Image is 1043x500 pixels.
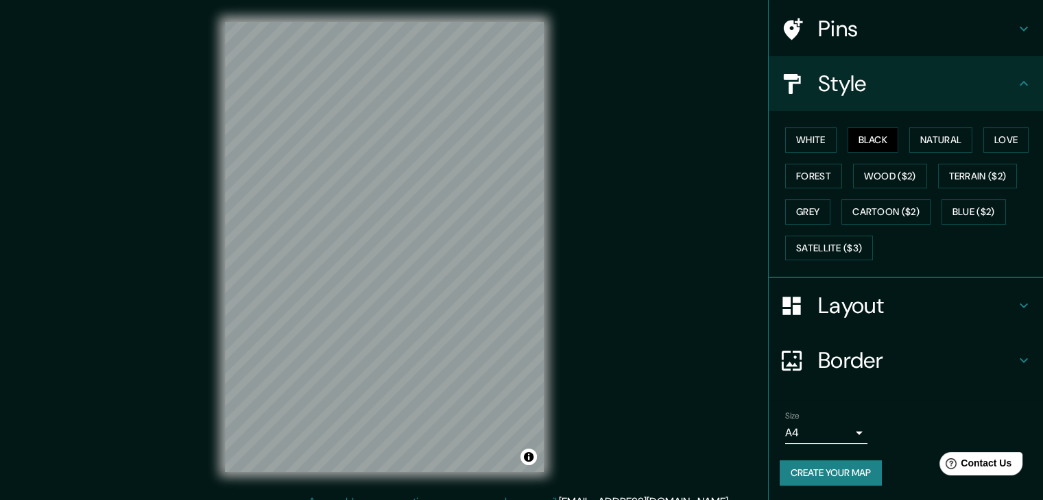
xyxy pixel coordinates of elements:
[909,127,972,153] button: Natural
[769,278,1043,333] div: Layout
[520,449,537,465] button: Toggle attribution
[785,164,842,189] button: Forest
[780,460,882,486] button: Create your map
[818,292,1016,319] h4: Layout
[818,15,1016,42] h4: Pins
[225,22,544,472] canvas: Map
[818,70,1016,97] h4: Style
[848,127,899,153] button: Black
[921,447,1028,485] iframe: Help widget launcher
[769,333,1043,388] div: Border
[785,422,867,444] div: A4
[853,164,927,189] button: Wood ($2)
[785,199,830,225] button: Grey
[983,127,1029,153] button: Love
[769,1,1043,56] div: Pins
[942,199,1006,225] button: Blue ($2)
[785,127,837,153] button: White
[938,164,1018,189] button: Terrain ($2)
[785,236,873,261] button: Satellite ($3)
[769,56,1043,111] div: Style
[818,347,1016,374] h4: Border
[785,410,800,422] label: Size
[841,199,931,225] button: Cartoon ($2)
